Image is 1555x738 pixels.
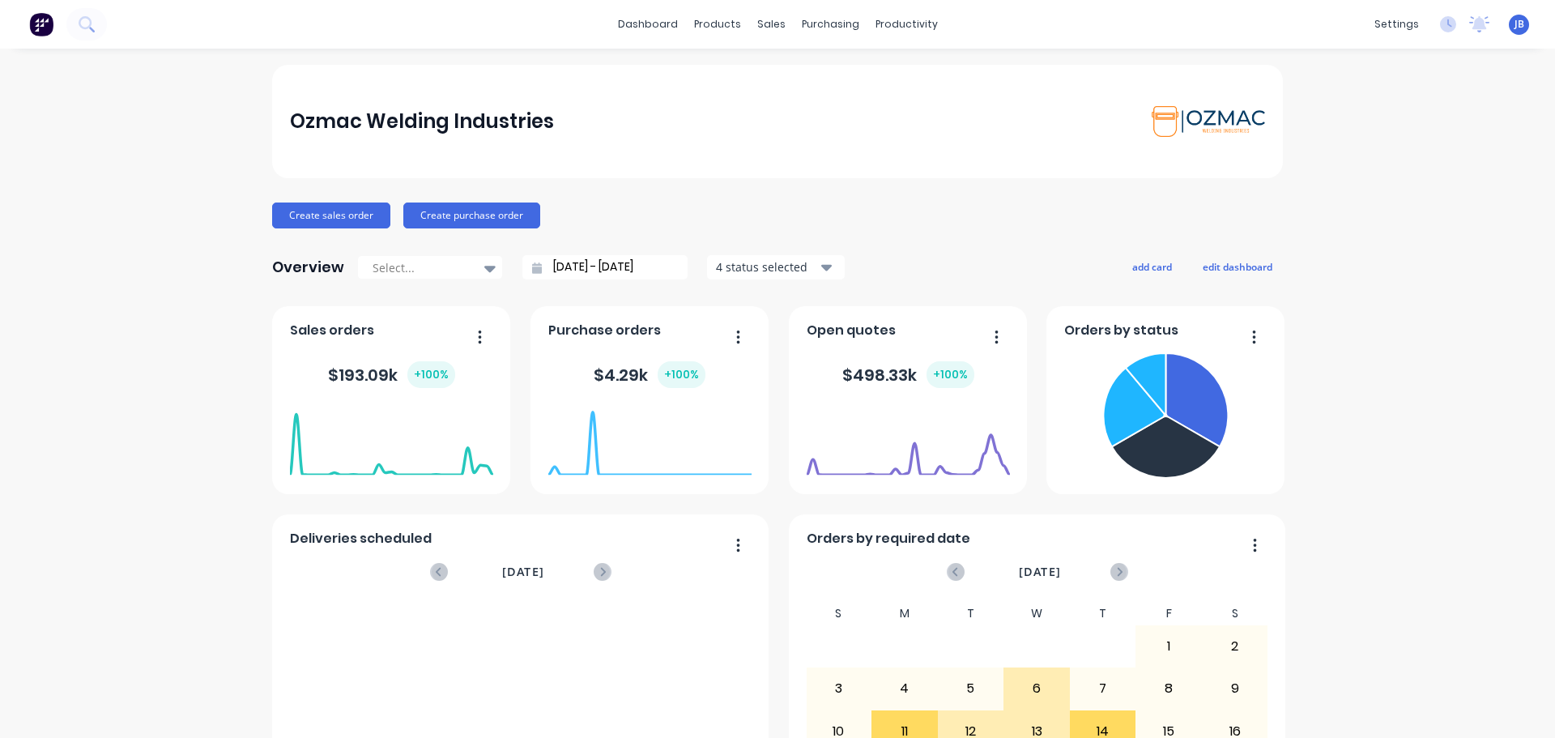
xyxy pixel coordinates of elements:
[1152,106,1265,137] img: Ozmac Welding Industries
[716,258,818,275] div: 4 status selected
[707,255,845,279] button: 4 status selected
[290,321,374,340] span: Sales orders
[1135,602,1202,625] div: F
[548,321,661,340] span: Purchase orders
[1136,626,1201,667] div: 1
[807,321,896,340] span: Open quotes
[871,602,938,625] div: M
[1071,668,1135,709] div: 7
[938,602,1004,625] div: T
[407,361,455,388] div: + 100 %
[939,668,1003,709] div: 5
[272,251,344,284] div: Overview
[1064,321,1178,340] span: Orders by status
[807,668,871,709] div: 3
[806,602,872,625] div: S
[1192,256,1283,277] button: edit dashboard
[1202,602,1268,625] div: S
[749,12,794,36] div: sales
[29,12,53,36] img: Factory
[272,203,390,228] button: Create sales order
[290,529,432,548] span: Deliveries scheduled
[1004,668,1069,709] div: 6
[867,12,946,36] div: productivity
[658,361,705,388] div: + 100 %
[1366,12,1427,36] div: settings
[403,203,540,228] button: Create purchase order
[594,361,705,388] div: $ 4.29k
[1122,256,1182,277] button: add card
[1203,668,1267,709] div: 9
[794,12,867,36] div: purchasing
[610,12,686,36] a: dashboard
[1003,602,1070,625] div: W
[502,563,544,581] span: [DATE]
[1203,626,1267,667] div: 2
[686,12,749,36] div: products
[1070,602,1136,625] div: T
[872,668,937,709] div: 4
[927,361,974,388] div: + 100 %
[842,361,974,388] div: $ 498.33k
[1019,563,1061,581] span: [DATE]
[1136,668,1201,709] div: 8
[290,105,554,138] div: Ozmac Welding Industries
[1515,17,1524,32] span: JB
[328,361,455,388] div: $ 193.09k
